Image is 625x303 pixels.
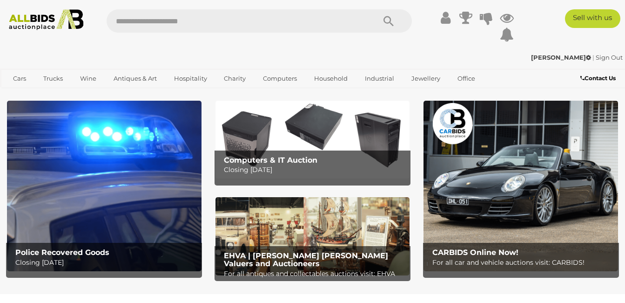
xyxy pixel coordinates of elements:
[224,156,317,165] b: Computers & IT Auction
[432,248,518,257] b: CARBIDS Online Now!
[596,54,623,61] a: Sign Out
[15,248,109,257] b: Police Recovered Goods
[43,86,121,102] a: [GEOGRAPHIC_DATA]
[7,101,202,271] a: Police Recovered Goods Police Recovered Goods Closing [DATE]
[405,71,446,86] a: Jewellery
[308,71,354,86] a: Household
[531,54,592,61] a: [PERSON_NAME]
[7,101,202,271] img: Police Recovered Goods
[7,71,32,86] a: Cars
[74,71,102,86] a: Wine
[531,54,591,61] strong: [PERSON_NAME]
[224,251,388,269] b: EHVA | [PERSON_NAME] [PERSON_NAME] Valuers and Auctioneers
[15,257,197,269] p: Closing [DATE]
[218,71,252,86] a: Charity
[580,75,616,82] b: Contact Us
[592,54,594,61] span: |
[37,71,69,86] a: Trucks
[359,71,400,86] a: Industrial
[257,71,303,86] a: Computers
[168,71,213,86] a: Hospitality
[432,257,614,269] p: For all car and vehicle auctions visit: CARBIDS!
[423,101,618,271] img: CARBIDS Online Now!
[451,71,481,86] a: Office
[5,9,88,30] img: Allbids.com.au
[580,73,618,83] a: Contact Us
[215,197,410,275] a: EHVA | Evans Hastings Valuers and Auctioneers EHVA | [PERSON_NAME] [PERSON_NAME] Valuers and Auct...
[215,101,410,179] a: Computers & IT Auction Computers & IT Auction Closing [DATE]
[224,268,406,280] p: For all antiques and collectables auctions visit: EHVA
[365,9,412,33] button: Search
[7,86,38,102] a: Sports
[215,101,410,179] img: Computers & IT Auction
[215,197,410,275] img: EHVA | Evans Hastings Valuers and Auctioneers
[224,164,406,176] p: Closing [DATE]
[565,9,620,28] a: Sell with us
[108,71,163,86] a: Antiques & Art
[423,101,618,271] a: CARBIDS Online Now! CARBIDS Online Now! For all car and vehicle auctions visit: CARBIDS!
